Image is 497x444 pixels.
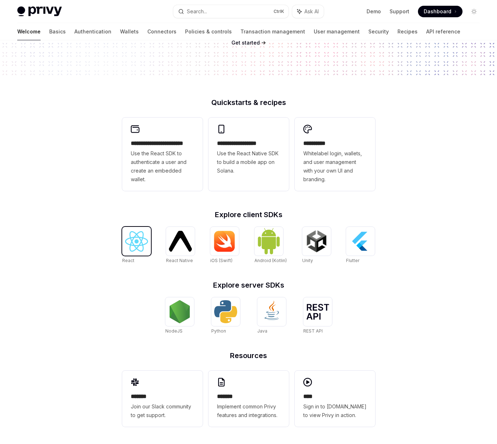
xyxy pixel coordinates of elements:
[254,227,287,264] a: Android (Kotlin)Android (Kotlin)
[302,258,313,263] span: Unity
[208,371,289,427] a: **** **Implement common Privy features and integrations.
[314,23,360,40] a: User management
[214,300,237,323] img: Python
[240,23,305,40] a: Transaction management
[122,227,151,264] a: ReactReact
[231,39,260,46] a: Get started
[217,402,280,420] span: Implement common Privy features and integrations.
[17,6,62,17] img: light logo
[273,9,284,14] span: Ctrl K
[303,328,323,334] span: REST API
[217,149,280,175] span: Use the React Native SDK to build a mobile app on Solana.
[303,297,332,335] a: REST APIREST API
[390,8,409,15] a: Support
[165,328,183,334] span: NodeJS
[122,211,375,218] h2: Explore client SDKs
[168,300,191,323] img: NodeJS
[166,227,195,264] a: React NativeReact Native
[17,23,41,40] a: Welcome
[173,5,288,18] button: Search...CtrlK
[295,118,375,191] a: **** *****Whitelabel login, wallets, and user management with your own UI and branding.
[349,230,372,253] img: Flutter
[210,227,239,264] a: iOS (Swift)iOS (Swift)
[185,23,232,40] a: Policies & controls
[166,258,193,263] span: React Native
[397,23,418,40] a: Recipes
[131,402,194,420] span: Join our Slack community to get support.
[125,231,148,252] img: React
[367,8,381,15] a: Demo
[122,258,134,263] span: React
[131,149,194,184] span: Use the React SDK to authenticate a user and create an embedded wallet.
[122,281,375,289] h2: Explore server SDKs
[303,402,367,420] span: Sign in to [DOMAIN_NAME] to view Privy in action.
[346,227,375,264] a: FlutterFlutter
[303,149,367,184] span: Whitelabel login, wallets, and user management with your own UI and branding.
[257,328,267,334] span: Java
[254,258,287,263] span: Android (Kotlin)
[187,7,207,16] div: Search...
[424,8,451,15] span: Dashboard
[122,99,375,106] h2: Quickstarts & recipes
[120,23,139,40] a: Wallets
[147,23,176,40] a: Connectors
[306,304,329,320] img: REST API
[304,8,319,15] span: Ask AI
[213,230,236,252] img: iOS (Swift)
[426,23,460,40] a: API reference
[74,23,111,40] a: Authentication
[49,23,66,40] a: Basics
[302,227,331,264] a: UnityUnity
[165,297,194,335] a: NodeJSNodeJS
[346,258,359,263] span: Flutter
[122,371,203,427] a: **** **Join our Slack community to get support.
[468,6,480,17] button: Toggle dark mode
[260,300,283,323] img: Java
[257,228,280,255] img: Android (Kotlin)
[208,118,289,191] a: **** **** **** ***Use the React Native SDK to build a mobile app on Solana.
[122,352,375,359] h2: Resources
[418,6,463,17] a: Dashboard
[211,297,240,335] a: PythonPython
[368,23,389,40] a: Security
[169,231,192,251] img: React Native
[210,258,233,263] span: iOS (Swift)
[211,328,226,334] span: Python
[295,371,375,427] a: ****Sign in to [DOMAIN_NAME] to view Privy in action.
[231,40,260,46] span: Get started
[305,230,328,253] img: Unity
[292,5,324,18] button: Ask AI
[257,297,286,335] a: JavaJava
